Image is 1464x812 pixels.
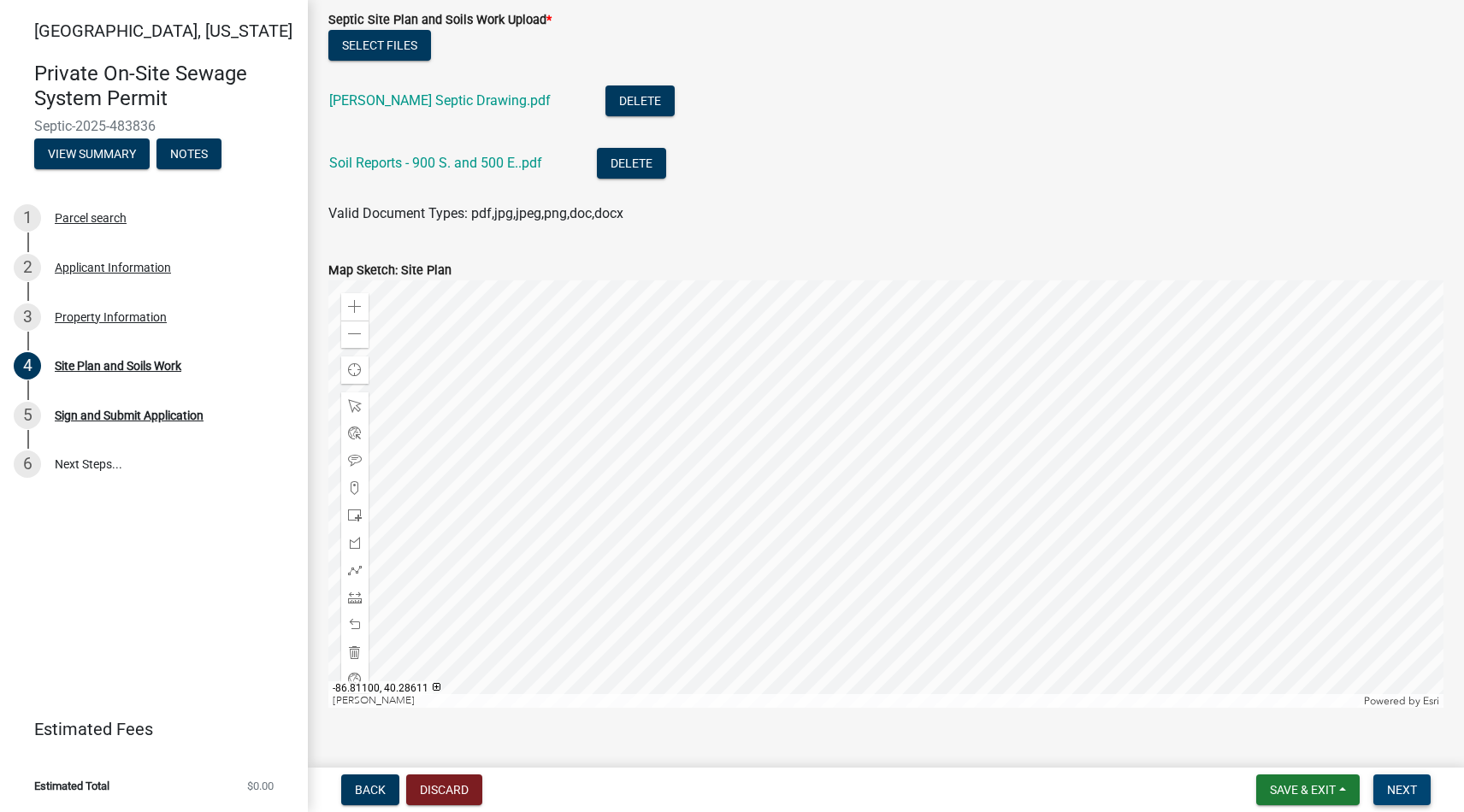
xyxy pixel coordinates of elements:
[597,148,666,179] button: Delete
[1360,694,1443,708] div: Powered by
[329,92,551,109] a: [PERSON_NAME] Septic Drawing.pdf
[34,21,292,41] span: [GEOGRAPHIC_DATA], [US_STATE]
[14,254,41,281] div: 2
[329,155,542,171] a: Soil Reports - 900 S. and 500 E..pdf
[156,148,221,162] wm-modal-confirm: Notes
[14,204,41,232] div: 1
[156,138,221,169] button: Notes
[55,262,171,274] div: Applicant Information
[55,409,204,421] div: Sign and Submit Application
[328,30,431,61] button: Select files
[34,62,294,111] h4: Private On-Site Sewage System Permit
[55,311,167,323] div: Property Information
[341,774,399,805] button: Back
[605,94,675,110] wm-modal-confirm: Delete Document
[1423,695,1439,707] a: Esri
[1270,783,1336,797] span: Save & Exit
[328,265,452,277] label: Map Sketch: Site Plan
[328,15,552,26] label: Septic Site Plan and Soils Work Upload
[1387,783,1417,797] span: Next
[34,148,150,162] wm-modal-confirm: Summary
[55,360,181,372] div: Site Plan and Soils Work
[605,85,675,116] button: Delete
[14,450,41,478] div: 6
[1373,774,1431,805] button: Next
[55,212,127,224] div: Parcel search
[597,156,666,173] wm-modal-confirm: Delete Document
[328,694,1360,708] div: [PERSON_NAME]
[341,321,369,348] div: Zoom out
[14,303,41,331] div: 3
[247,780,274,791] span: $0.00
[34,138,150,169] button: View Summary
[341,293,369,321] div: Zoom in
[355,783,386,797] span: Back
[14,352,41,380] div: 4
[34,118,274,134] span: Septic-2025-483836
[34,780,109,791] span: Estimated Total
[14,712,280,746] a: Estimated Fees
[1256,774,1360,805] button: Save & Exit
[328,205,623,221] span: Valid Document Types: pdf,jpg,jpeg,png,doc,docx
[14,402,41,429] div: 5
[406,774,482,805] button: Discard
[341,356,369,384] div: Find my location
